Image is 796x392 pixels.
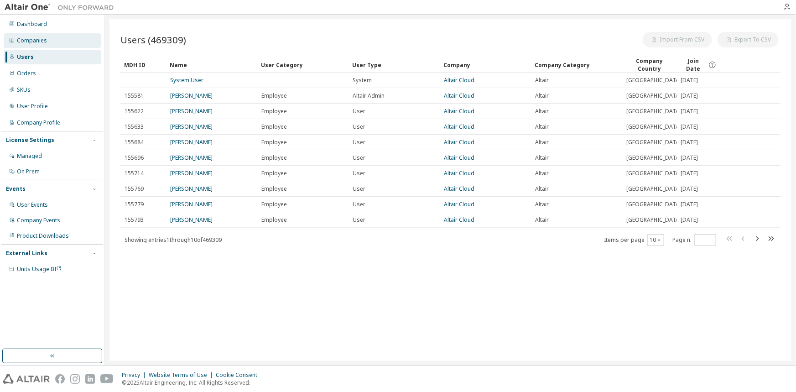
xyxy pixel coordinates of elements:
[170,169,213,177] a: [PERSON_NAME]
[6,185,26,193] div: Events
[170,216,213,224] a: [PERSON_NAME]
[125,236,222,244] span: Showing entries 1 through 10 of 469309
[535,108,549,115] span: Altair
[353,201,365,208] span: User
[125,139,144,146] span: 155684
[261,185,287,193] span: Employee
[444,92,474,99] a: Altair Cloud
[535,123,549,131] span: Altair
[643,32,712,47] button: Import From CSV
[626,57,673,73] div: Company Country
[444,107,474,115] a: Altair Cloud
[535,216,549,224] span: Altair
[443,57,527,72] div: Company
[170,92,213,99] a: [PERSON_NAME]
[444,138,474,146] a: Altair Cloud
[261,92,287,99] span: Employee
[170,123,213,131] a: [PERSON_NAME]
[535,170,549,177] span: Altair
[444,216,474,224] a: Altair Cloud
[444,76,474,84] a: Altair Cloud
[681,201,698,208] span: [DATE]
[681,92,698,99] span: [DATE]
[681,185,698,193] span: [DATE]
[535,139,549,146] span: Altair
[149,371,216,379] div: Website Terms of Use
[122,371,149,379] div: Privacy
[17,119,60,126] div: Company Profile
[444,200,474,208] a: Altair Cloud
[55,374,65,384] img: facebook.svg
[124,57,162,72] div: MDH ID
[261,201,287,208] span: Employee
[170,107,213,115] a: [PERSON_NAME]
[718,32,779,47] button: Export To CSV
[17,21,47,28] div: Dashboard
[626,77,681,84] span: [GEOGRAPHIC_DATA]
[125,185,144,193] span: 155769
[353,123,365,131] span: User
[626,170,681,177] span: [GEOGRAPHIC_DATA]
[681,170,698,177] span: [DATE]
[17,265,62,273] span: Units Usage BI
[535,154,549,162] span: Altair
[125,108,144,115] span: 155622
[681,77,698,84] span: [DATE]
[5,3,119,12] img: Altair One
[261,108,287,115] span: Employee
[170,200,213,208] a: [PERSON_NAME]
[535,92,549,99] span: Altair
[17,86,31,94] div: SKUs
[170,185,213,193] a: [PERSON_NAME]
[6,250,47,257] div: External Links
[444,185,474,193] a: Altair Cloud
[681,108,698,115] span: [DATE]
[535,77,549,84] span: Altair
[125,170,144,177] span: 155714
[535,185,549,193] span: Altair
[353,77,372,84] span: System
[626,201,681,208] span: [GEOGRAPHIC_DATA]
[444,154,474,162] a: Altair Cloud
[3,374,50,384] img: altair_logo.svg
[120,33,186,46] span: Users (469309)
[681,57,707,73] span: Join Date
[626,154,681,162] span: [GEOGRAPHIC_DATA]
[170,57,254,72] div: Name
[17,70,36,77] div: Orders
[170,138,213,146] a: [PERSON_NAME]
[261,123,287,131] span: Employee
[17,37,47,44] div: Companies
[170,154,213,162] a: [PERSON_NAME]
[353,154,365,162] span: User
[681,123,698,131] span: [DATE]
[100,374,114,384] img: youtube.svg
[444,169,474,177] a: Altair Cloud
[353,92,385,99] span: Altair Admin
[125,92,144,99] span: 155581
[85,374,95,384] img: linkedin.svg
[352,57,436,72] div: User Type
[17,232,69,240] div: Product Downloads
[604,234,664,246] span: Items per page
[261,216,287,224] span: Employee
[353,108,365,115] span: User
[681,154,698,162] span: [DATE]
[535,57,619,72] div: Company Category
[70,374,80,384] img: instagram.svg
[17,152,42,160] div: Managed
[17,201,48,209] div: User Events
[535,201,549,208] span: Altair
[17,53,34,61] div: Users
[650,236,662,244] button: 10
[6,136,54,144] div: License Settings
[17,217,60,224] div: Company Events
[444,123,474,131] a: Altair Cloud
[261,154,287,162] span: Employee
[626,108,681,115] span: [GEOGRAPHIC_DATA]
[216,371,263,379] div: Cookie Consent
[261,170,287,177] span: Employee
[125,123,144,131] span: 155633
[353,216,365,224] span: User
[672,234,716,246] span: Page n.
